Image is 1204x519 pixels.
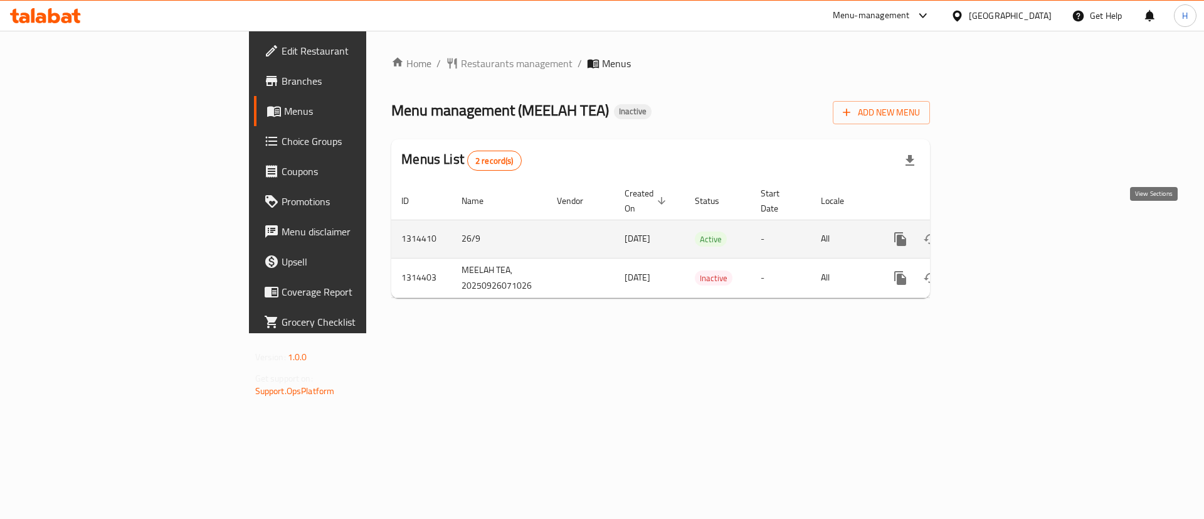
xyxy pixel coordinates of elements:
span: ID [401,193,425,208]
span: Branches [282,73,440,88]
span: Menu disclaimer [282,224,440,239]
a: Restaurants management [446,56,573,71]
a: Menu disclaimer [254,217,450,247]
span: Start Date [761,186,796,216]
button: Change Status [916,263,946,293]
span: Grocery Checklist [282,314,440,329]
span: Promotions [282,194,440,209]
li: / [578,56,582,71]
td: MEELAH TEA, 20250926071026 [451,258,547,297]
span: Version: [255,349,286,365]
span: Edit Restaurant [282,43,440,58]
button: more [885,224,916,254]
span: Inactive [695,271,732,286]
span: H [1182,9,1188,23]
a: Choice Groups [254,126,450,156]
a: Menus [254,96,450,126]
table: enhanced table [391,182,1016,298]
div: Menu-management [833,8,910,23]
td: All [811,220,875,258]
span: Menus [602,56,631,71]
span: Choice Groups [282,134,440,149]
span: Coverage Report [282,284,440,299]
a: Promotions [254,186,450,217]
span: Active [695,232,727,247]
span: Add New Menu [843,105,920,120]
nav: breadcrumb [391,56,930,71]
span: Locale [821,193,860,208]
a: Grocery Checklist [254,307,450,337]
span: [DATE] [625,230,650,247]
td: 26/9 [451,220,547,258]
span: Menu management ( MEELAH TEA ) [391,96,609,124]
span: [DATE] [625,269,650,286]
div: Inactive [695,270,732,286]
h2: Menus List [401,150,521,171]
a: Support.OpsPlatform [255,383,335,399]
div: Inactive [614,104,652,119]
span: Menus [284,104,440,119]
button: more [885,263,916,293]
div: [GEOGRAPHIC_DATA] [969,9,1052,23]
td: All [811,258,875,297]
span: Coupons [282,164,440,179]
button: Add New Menu [833,101,930,124]
button: Change Status [916,224,946,254]
span: Vendor [557,193,599,208]
span: 1.0.0 [288,349,307,365]
span: Upsell [282,254,440,269]
th: Actions [875,182,1016,220]
span: Created On [625,186,670,216]
a: Coupons [254,156,450,186]
td: - [751,258,811,297]
td: - [751,220,811,258]
span: Inactive [614,106,652,117]
a: Coverage Report [254,277,450,307]
span: Name [462,193,500,208]
span: Status [695,193,736,208]
a: Branches [254,66,450,96]
a: Upsell [254,247,450,277]
span: Get support on: [255,370,313,387]
div: Export file [895,146,925,176]
span: Restaurants management [461,56,573,71]
a: Edit Restaurant [254,36,450,66]
span: 2 record(s) [468,155,521,167]
div: Active [695,232,727,247]
div: Total records count [467,151,522,171]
